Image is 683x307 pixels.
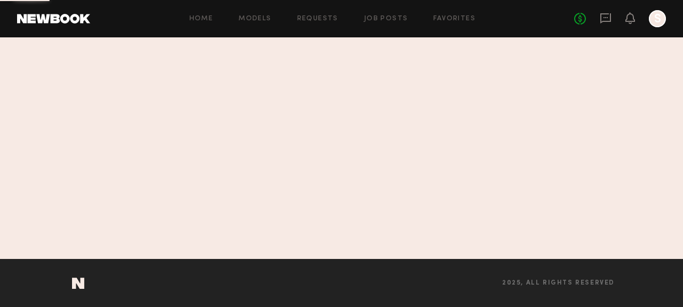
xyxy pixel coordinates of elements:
a: Models [239,15,271,22]
a: Requests [297,15,338,22]
a: Home [189,15,213,22]
a: Job Posts [364,15,408,22]
a: S [649,10,666,27]
a: Favorites [433,15,475,22]
span: 2025, all rights reserved [502,280,615,287]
